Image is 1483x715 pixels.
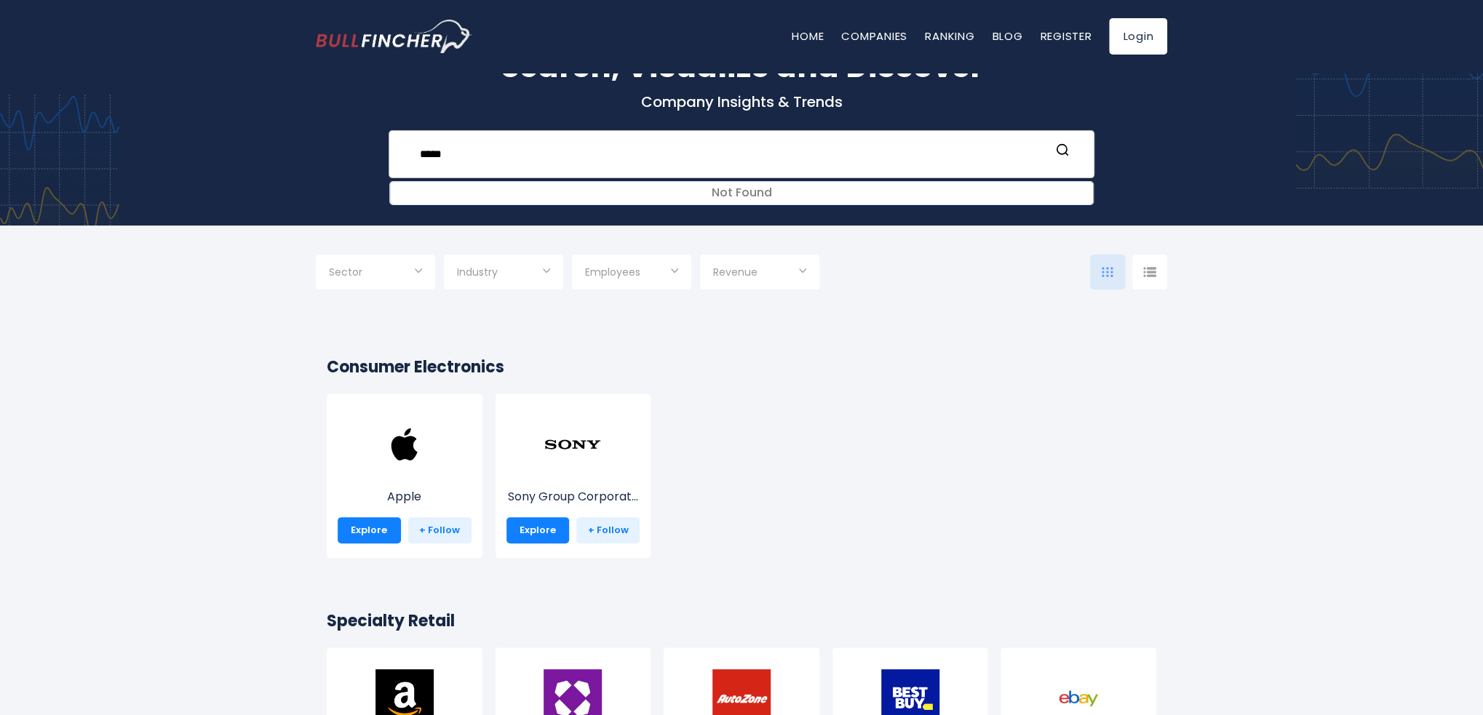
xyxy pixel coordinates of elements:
img: SONY.png [544,415,602,474]
img: AAPL.png [375,415,434,474]
img: bullfincher logo [316,20,472,53]
a: Companies [841,28,907,44]
span: Employees [585,265,640,279]
p: Sony Group Corporation [506,488,640,506]
img: icon-comp-list-view.svg [1143,267,1156,277]
a: + Follow [576,517,640,543]
img: icon-comp-grid.svg [1102,267,1113,277]
span: Industry [457,265,498,279]
h2: Specialty Retail [327,609,1156,633]
a: Explore [506,517,570,543]
input: Selection [713,260,806,287]
a: Apple [338,442,472,506]
span: Sector [329,265,362,279]
div: Not Found [390,182,1093,204]
a: Login [1109,18,1167,55]
a: + Follow [408,517,472,543]
a: Sony Group Corporat... [506,442,640,506]
a: Register [1040,28,1092,44]
p: Company Insights & Trends [316,92,1167,111]
input: Selection [585,260,678,287]
input: Selection [329,260,422,287]
a: Home [792,28,824,44]
h2: Consumer Electronics [327,355,1156,379]
p: Apple [338,488,472,506]
a: Ranking [925,28,974,44]
input: Selection [457,260,550,287]
button: Search [1053,143,1072,161]
a: Blog [992,28,1022,44]
span: Revenue [713,265,758,279]
a: Go to homepage [316,20,472,53]
a: Explore [338,517,401,543]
